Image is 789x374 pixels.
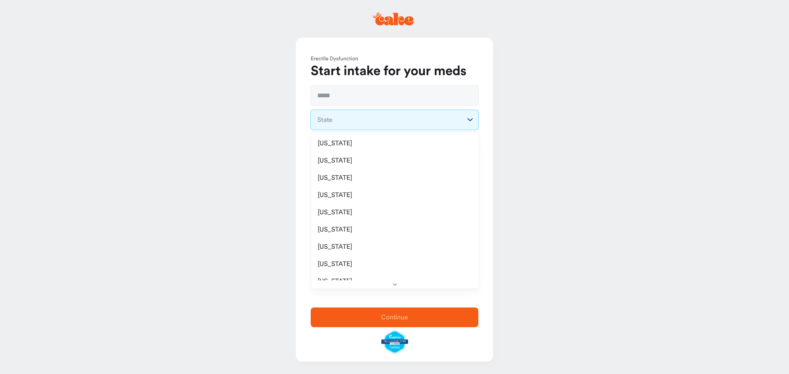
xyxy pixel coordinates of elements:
[318,140,352,148] span: [US_STATE]
[318,260,352,268] span: [US_STATE]
[318,209,352,217] span: [US_STATE]
[318,226,352,234] span: [US_STATE]
[318,243,352,251] span: [US_STATE]
[318,278,352,286] span: [US_STATE]
[318,157,352,165] span: [US_STATE]
[318,174,352,182] span: [US_STATE]
[318,191,352,200] span: [US_STATE]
